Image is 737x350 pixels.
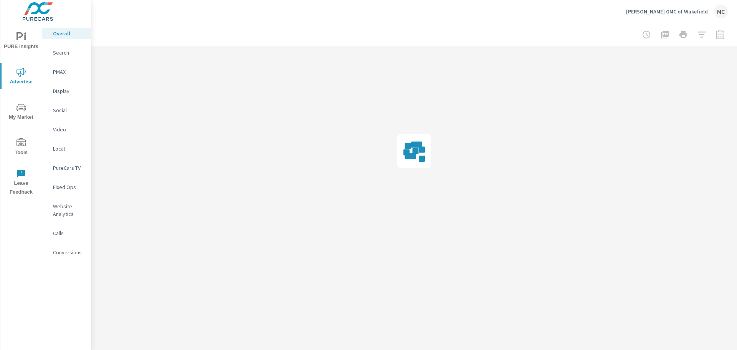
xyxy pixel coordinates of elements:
[42,66,91,78] div: PMAX
[3,169,40,197] span: Leave Feedback
[0,23,42,200] div: nav menu
[42,162,91,174] div: PureCars TV
[53,87,85,95] p: Display
[42,247,91,258] div: Conversions
[53,126,85,133] p: Video
[53,202,85,218] p: Website Analytics
[3,138,40,157] span: Tools
[626,8,708,15] p: [PERSON_NAME] GMC of Wakefield
[42,143,91,154] div: Local
[53,68,85,76] p: PMAX
[53,249,85,256] p: Conversions
[42,124,91,135] div: Video
[42,85,91,97] div: Display
[53,164,85,172] p: PureCars TV
[3,32,40,51] span: PURE Insights
[42,105,91,116] div: Social
[714,5,728,18] div: MC
[42,47,91,58] div: Search
[3,68,40,86] span: Advertise
[53,30,85,37] p: Overall
[53,145,85,153] p: Local
[42,201,91,220] div: Website Analytics
[42,181,91,193] div: Fixed Ops
[3,103,40,122] span: My Market
[42,28,91,39] div: Overall
[53,106,85,114] p: Social
[53,49,85,56] p: Search
[53,229,85,237] p: Calls
[53,183,85,191] p: Fixed Ops
[42,227,91,239] div: Calls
